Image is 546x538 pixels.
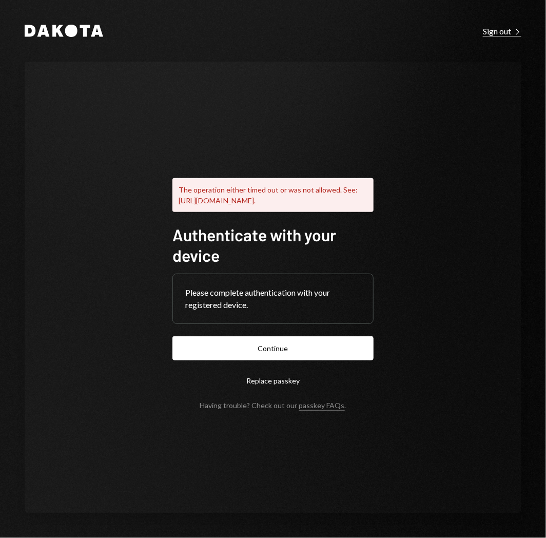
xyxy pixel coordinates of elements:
button: Replace passkey [172,369,374,393]
a: passkey FAQs [299,401,345,411]
a: Sign out [483,25,521,36]
button: Continue [172,336,374,360]
div: Having trouble? Check out our . [200,401,346,410]
div: Please complete authentication with your registered device. [185,286,361,311]
div: The operation either timed out or was not allowed. See: [URL][DOMAIN_NAME]. [172,178,374,212]
h1: Authenticate with your device [172,224,374,265]
div: Sign out [483,26,521,36]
